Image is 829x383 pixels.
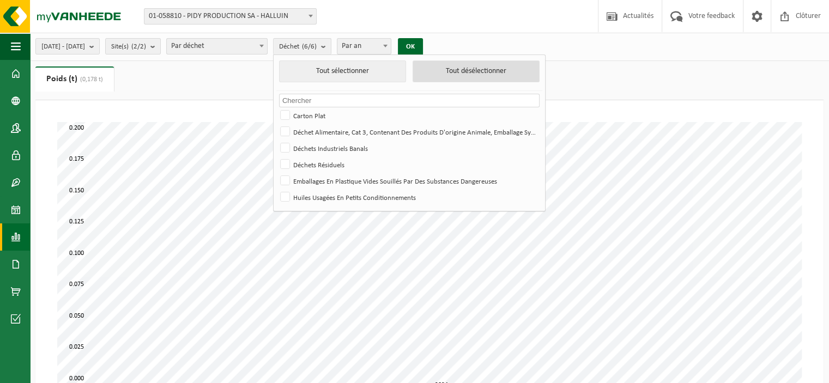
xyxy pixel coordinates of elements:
label: Déchet Alimentaire, Cat 3, Contenant Des Produits D'origine Animale, Emballage Synthétique [278,124,538,140]
span: (0,178 t) [77,76,103,83]
button: Site(s)(2/2) [105,38,161,54]
span: Par déchet [166,38,268,54]
button: Tout sélectionner [279,60,406,82]
button: [DATE] - [DATE] [35,38,100,54]
span: Par an [337,39,391,54]
span: Site(s) [111,39,146,55]
label: Carton Plat [278,107,538,124]
count: (2/2) [131,43,146,50]
span: [DATE] - [DATE] [41,39,85,55]
span: Par an [337,38,391,54]
label: Huiles Usagées En Petits Conditionnements [278,189,538,205]
button: Tout désélectionner [413,60,540,82]
count: (6/6) [302,43,317,50]
button: OK [398,38,423,56]
label: Déchets Industriels Banals [278,140,538,156]
span: 01-058810 - PIDY PRODUCTION SA - HALLUIN [144,9,316,24]
input: Chercher [279,94,540,107]
label: Déchets Résiduels [278,156,538,173]
span: Déchet [279,39,317,55]
label: Emballages En Plastique Vides Souillés Par Des Substances Dangereuses [278,173,538,189]
button: Déchet(6/6) [273,38,331,54]
a: Poids (t) [35,66,114,92]
span: Par déchet [167,39,267,54]
span: 01-058810 - PIDY PRODUCTION SA - HALLUIN [144,8,317,25]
